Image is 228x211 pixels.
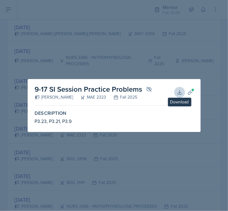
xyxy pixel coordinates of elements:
div: [PERSON_NAME] [35,94,73,100]
div: MAE 2323 [73,94,106,100]
div: P3.23, P3.21, P3.9 [35,118,193,125]
h2: 9-17 SI Session Practice Problems [35,84,152,95]
div: Fall 2025 [106,94,138,100]
button: Download [174,87,185,98]
label: Description [35,110,193,116]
